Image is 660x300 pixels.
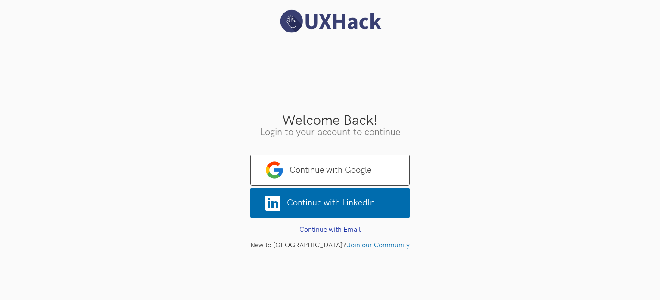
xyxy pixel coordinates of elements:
[347,241,410,249] a: Join our Community
[6,114,654,128] h3: Welcome Back!
[250,241,346,249] span: New to [GEOGRAPHIC_DATA]?
[6,128,654,137] h3: Login to your account to continue
[250,188,410,218] a: Continue with LinkedIn
[250,155,410,186] a: Continue with Google
[266,161,283,179] img: google-logo.png
[299,226,361,234] a: Continue with Email
[276,9,384,34] img: UXHack logo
